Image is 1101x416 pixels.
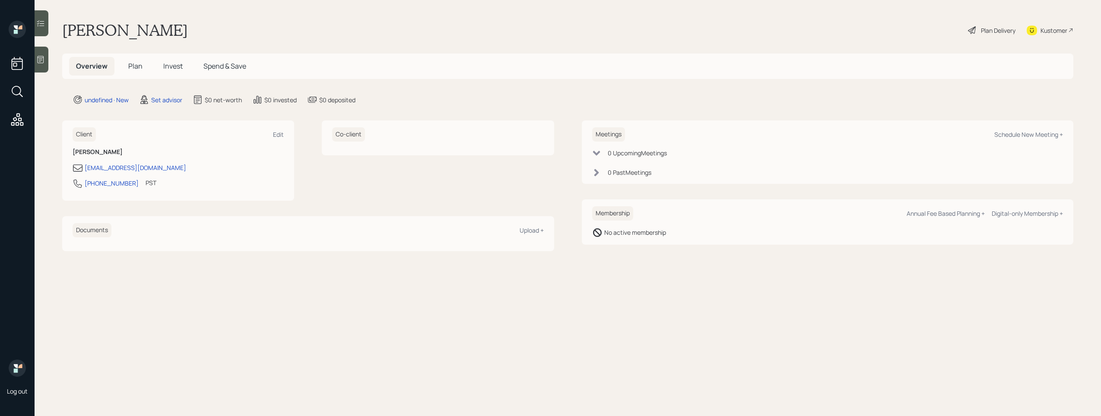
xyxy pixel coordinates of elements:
div: Upload + [520,226,544,234]
span: Plan [128,61,143,71]
div: No active membership [604,228,666,237]
div: [EMAIL_ADDRESS][DOMAIN_NAME] [85,163,186,172]
img: retirable_logo.png [9,359,26,377]
h6: Co-client [332,127,365,142]
div: Annual Fee Based Planning + [907,209,985,217]
h6: Meetings [592,127,625,142]
div: undefined · New [85,95,129,104]
div: Schedule New Meeting + [994,130,1063,139]
div: Set advisor [151,95,182,104]
div: 0 Past Meeting s [608,168,651,177]
div: Log out [7,387,28,395]
div: Digital-only Membership + [992,209,1063,217]
span: Invest [163,61,183,71]
div: Plan Delivery [981,26,1015,35]
h1: [PERSON_NAME] [62,21,188,40]
div: $0 invested [264,95,297,104]
h6: [PERSON_NAME] [73,148,284,156]
div: PST [146,178,156,187]
div: Kustomer [1041,26,1067,35]
div: 0 Upcoming Meeting s [608,148,667,158]
div: $0 net-worth [205,95,242,104]
div: $0 deposited [319,95,355,104]
h6: Client [73,127,96,142]
div: Edit [273,130,284,139]
span: Spend & Save [203,61,246,71]
div: [PHONE_NUMBER] [85,179,139,188]
h6: Membership [592,206,633,221]
span: Overview [76,61,108,71]
h6: Documents [73,223,111,237]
